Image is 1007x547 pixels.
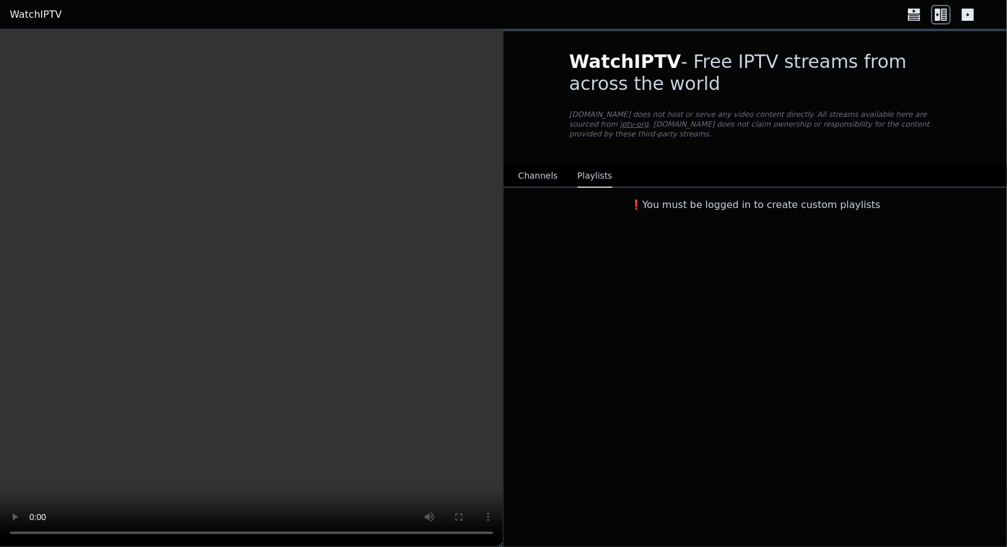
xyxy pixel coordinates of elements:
h1: - Free IPTV streams from across the world [570,51,942,95]
a: iptv-org [620,120,649,128]
h3: ❗️You must be logged in to create custom playlists [550,198,961,212]
button: Playlists [578,165,612,188]
span: WatchIPTV [570,51,682,72]
p: [DOMAIN_NAME] does not host or serve any video content directly. All streams available here are s... [570,110,942,139]
a: WatchIPTV [10,7,62,22]
button: Channels [518,165,558,188]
